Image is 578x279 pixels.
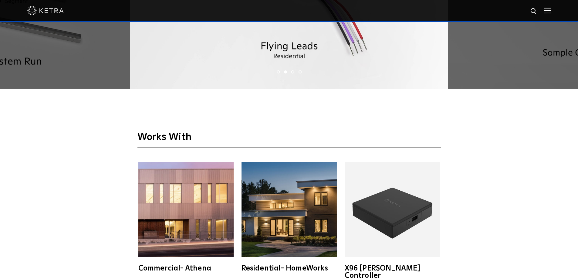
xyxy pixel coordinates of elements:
[27,6,64,15] img: ketra-logo-2019-white
[345,162,440,257] img: X96_Controller
[137,162,235,272] a: Commercial- Athena
[138,162,234,257] img: athena-square
[137,131,441,148] h3: Works With
[530,8,538,15] img: search icon
[241,162,338,272] a: Residential- HomeWorks
[242,265,337,272] div: Residential- HomeWorks
[138,265,234,272] div: Commercial- Athena
[544,8,551,13] img: Hamburger%20Nav.svg
[242,162,337,257] img: homeworks_hero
